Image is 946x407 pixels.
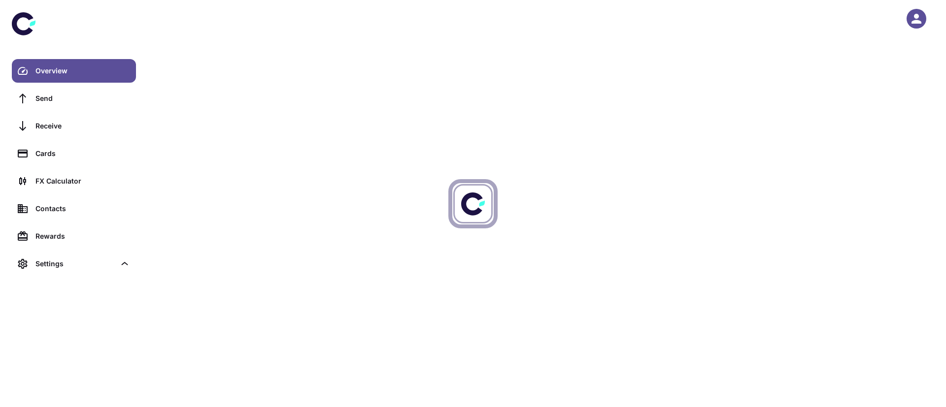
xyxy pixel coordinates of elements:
[12,114,136,138] a: Receive
[35,231,130,242] div: Rewards
[35,176,130,187] div: FX Calculator
[12,197,136,220] a: Contacts
[12,224,136,248] a: Rewards
[35,258,115,269] div: Settings
[12,87,136,110] a: Send
[35,203,130,214] div: Contacts
[35,93,130,104] div: Send
[35,148,130,159] div: Cards
[12,142,136,165] a: Cards
[35,65,130,76] div: Overview
[12,169,136,193] a: FX Calculator
[35,121,130,131] div: Receive
[12,59,136,83] a: Overview
[12,252,136,276] div: Settings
